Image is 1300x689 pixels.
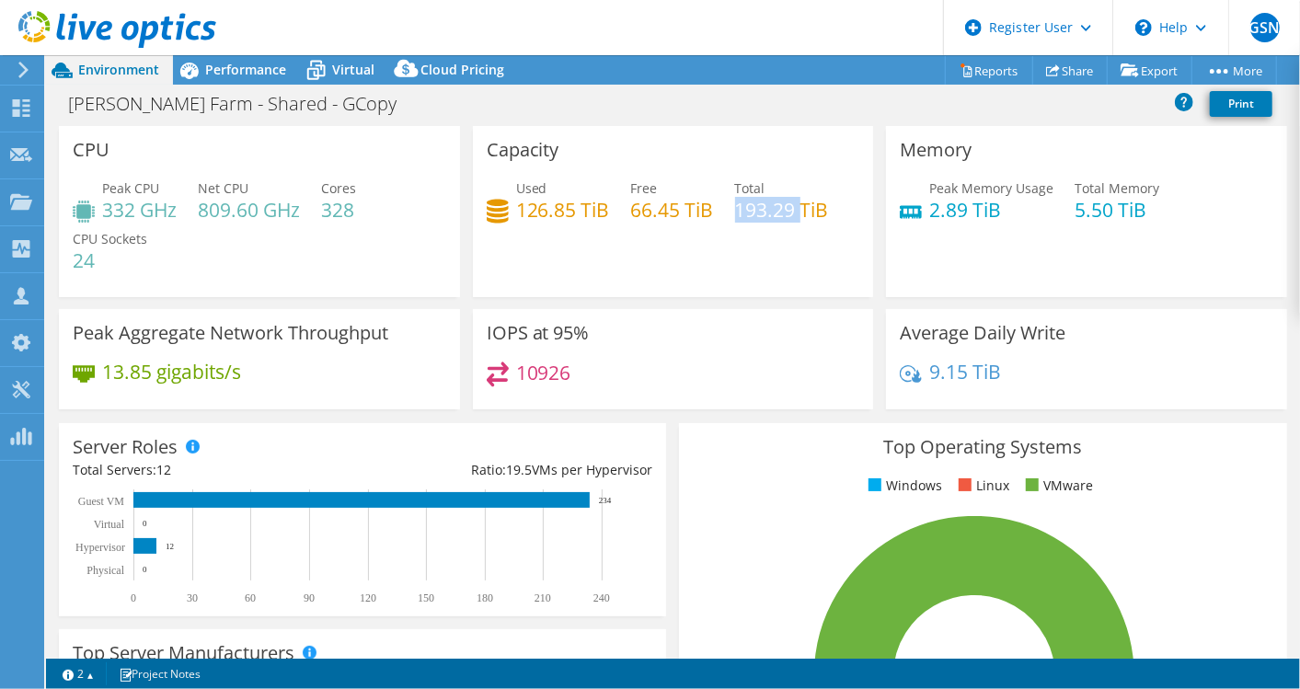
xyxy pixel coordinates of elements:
h3: Server Roles [73,437,178,457]
span: Used [516,179,547,197]
span: Total [735,179,765,197]
h4: 809.60 GHz [198,200,300,220]
span: Performance [205,61,286,78]
a: Print [1210,91,1272,117]
h4: 193.29 TiB [735,200,829,220]
h4: 24 [73,250,147,270]
h3: Memory [900,140,972,160]
h1: [PERSON_NAME] Farm - Shared - GCopy [60,94,425,114]
h3: Capacity [487,140,559,160]
text: 0 [143,519,147,528]
text: 210 [535,591,551,604]
text: Physical [86,564,124,577]
text: 234 [599,496,612,505]
span: Virtual [332,61,374,78]
h4: 2.89 TiB [929,200,1053,220]
h3: Peak Aggregate Network Throughput [73,323,388,343]
h3: CPU [73,140,109,160]
a: Reports [945,56,1033,85]
a: Share [1032,56,1108,85]
h4: 66.45 TiB [631,200,714,220]
h4: 126.85 TiB [516,200,610,220]
h4: 10926 [516,362,571,383]
text: Hypervisor [75,541,125,554]
text: 12 [166,542,174,551]
h4: 5.50 TiB [1075,200,1159,220]
span: GSN [1250,13,1280,42]
span: Environment [78,61,159,78]
text: 150 [418,591,434,604]
h3: Top Server Manufacturers [73,643,294,663]
h3: IOPS at 95% [487,323,590,343]
h3: Top Operating Systems [693,437,1272,457]
text: 180 [477,591,493,604]
a: Export [1107,56,1192,85]
text: 120 [360,591,376,604]
text: 0 [131,591,136,604]
h4: 13.85 gigabits/s [102,362,241,382]
span: Net CPU [198,179,248,197]
span: Cloud Pricing [420,61,504,78]
text: 90 [304,591,315,604]
h4: 328 [321,200,356,220]
span: Total Memory [1075,179,1159,197]
span: Peak CPU [102,179,159,197]
span: Peak Memory Usage [929,179,1053,197]
span: 19.5 [506,461,532,478]
li: VMware [1021,476,1093,496]
text: 240 [593,591,610,604]
text: 60 [245,591,256,604]
span: Cores [321,179,356,197]
a: More [1191,56,1277,85]
text: 30 [187,591,198,604]
text: Guest VM [78,495,124,508]
a: 2 [50,662,107,685]
text: 0 [143,565,147,574]
h4: 332 GHz [102,200,177,220]
div: Ratio: VMs per Hypervisor [362,460,652,480]
h4: 9.15 TiB [929,362,1001,382]
span: Free [631,179,658,197]
span: 12 [156,461,171,478]
text: Virtual [94,518,125,531]
a: Project Notes [106,662,213,685]
div: Total Servers: [73,460,362,480]
li: Linux [954,476,1009,496]
h3: Average Daily Write [900,323,1065,343]
svg: \n [1135,19,1152,36]
span: CPU Sockets [73,230,147,247]
li: Windows [864,476,942,496]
